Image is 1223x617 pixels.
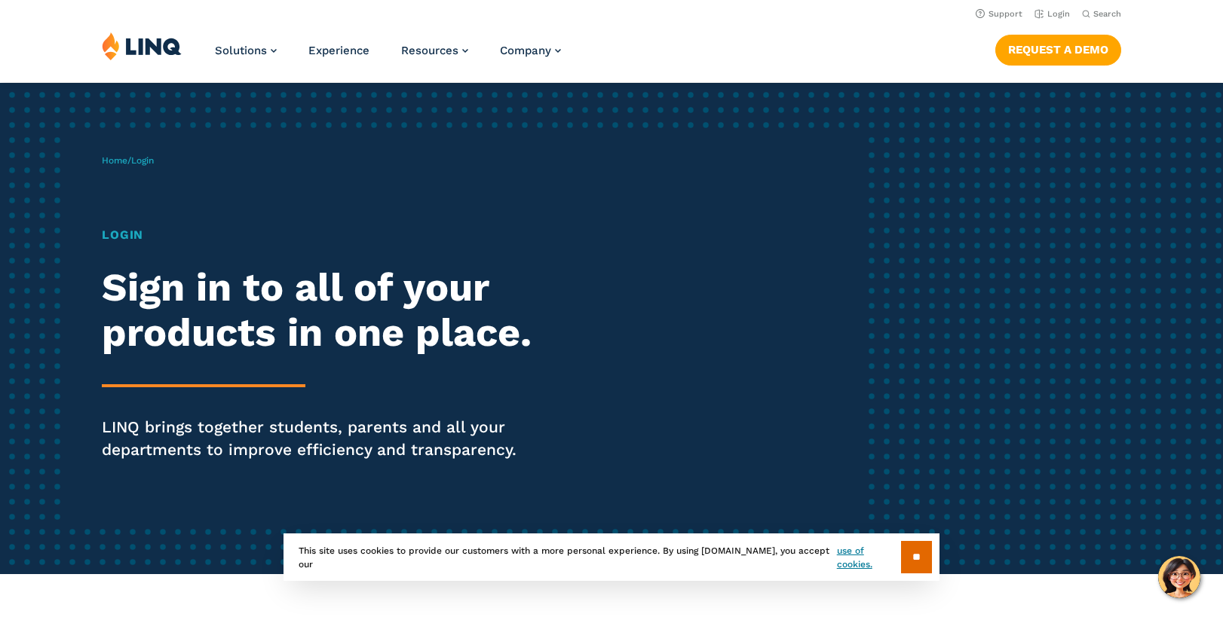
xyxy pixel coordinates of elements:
[1034,9,1070,19] a: Login
[102,416,573,461] p: LINQ brings together students, parents and all your departments to improve efficiency and transpa...
[401,44,468,57] a: Resources
[308,44,369,57] a: Experience
[215,44,277,57] a: Solutions
[500,44,561,57] a: Company
[401,44,458,57] span: Resources
[102,155,127,166] a: Home
[995,32,1121,65] nav: Button Navigation
[215,32,561,81] nav: Primary Navigation
[284,533,939,581] div: This site uses cookies to provide our customers with a more personal experience. By using [DOMAIN...
[1093,9,1121,19] span: Search
[215,44,267,57] span: Solutions
[131,155,154,166] span: Login
[1158,556,1200,598] button: Hello, have a question? Let’s chat.
[500,44,551,57] span: Company
[1082,8,1121,20] button: Open Search Bar
[995,35,1121,65] a: Request a Demo
[837,544,901,571] a: use of cookies.
[102,265,573,356] h2: Sign in to all of your products in one place.
[102,226,573,244] h1: Login
[102,32,182,60] img: LINQ | K‑12 Software
[976,9,1022,19] a: Support
[102,155,154,166] span: /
